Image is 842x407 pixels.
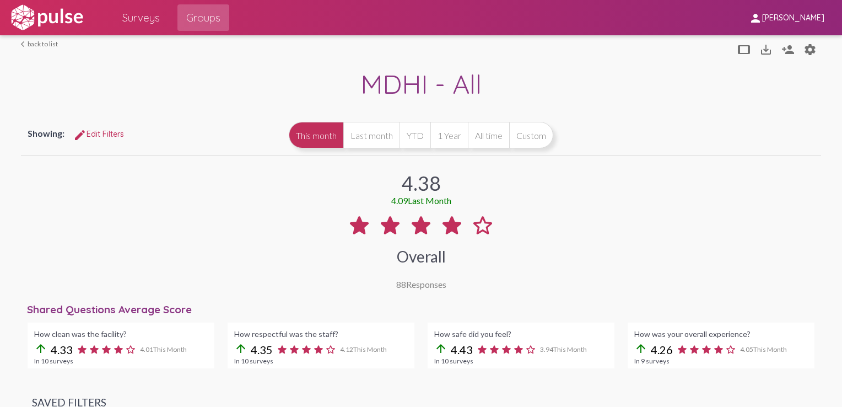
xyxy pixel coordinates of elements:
span: 4.05 [740,345,787,354]
mat-icon: person [749,12,762,25]
mat-icon: Download [759,43,773,56]
div: How clean was the facility? [34,329,208,339]
a: back to list [21,40,58,48]
mat-icon: arrow_upward [434,342,447,355]
img: white-logo.svg [9,4,85,31]
div: In 9 surveys [634,357,808,365]
span: This Month [353,345,387,354]
span: Edit Filters [73,129,124,139]
span: 4.43 [451,343,473,356]
span: 4.26 [651,343,673,356]
button: Custom [509,122,553,148]
div: How safe did you feel? [434,329,608,339]
button: tablet [733,38,755,60]
span: 4.33 [51,343,73,356]
span: 88 [396,279,406,290]
button: Last month [343,122,400,148]
div: Overall [397,247,446,266]
span: This Month [553,345,587,354]
button: All time [468,122,509,148]
span: Showing: [28,128,64,138]
div: Responses [396,279,446,290]
button: Person [777,38,799,60]
span: 4.01 [140,345,187,354]
button: This month [289,122,343,148]
div: In 10 surveys [234,357,408,365]
mat-icon: tablet [737,43,751,56]
span: [PERSON_NAME] [762,13,824,23]
div: In 10 surveys [434,357,608,365]
div: Shared Questions Average Score [27,303,821,316]
mat-icon: Person [781,43,795,56]
mat-icon: Person [803,43,817,56]
mat-icon: arrow_back_ios [21,41,28,47]
div: In 10 surveys [34,357,208,365]
button: Download [755,38,777,60]
button: Edit FiltersEdit Filters [64,124,133,144]
button: [PERSON_NAME] [740,7,833,28]
mat-icon: arrow_upward [234,342,247,355]
span: This Month [153,345,187,354]
button: 1 Year [430,122,468,148]
mat-icon: arrow_upward [634,342,647,355]
a: Surveys [114,4,169,31]
div: How was your overall experience? [634,329,808,339]
div: 4.09 [391,195,451,206]
mat-icon: Edit Filters [73,128,87,142]
span: 4.12 [340,345,387,354]
span: This Month [753,345,787,354]
a: Groups [177,4,229,31]
span: Surveys [122,8,160,28]
span: 3.94 [540,345,587,354]
div: 4.38 [402,171,441,195]
span: Groups [186,8,220,28]
div: How respectful was the staff? [234,329,408,339]
div: MDHI - All [21,67,821,103]
button: YTD [400,122,430,148]
span: Last Month [408,195,451,206]
button: Person [799,38,821,60]
mat-icon: arrow_upward [34,342,47,355]
span: 4.35 [251,343,273,356]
